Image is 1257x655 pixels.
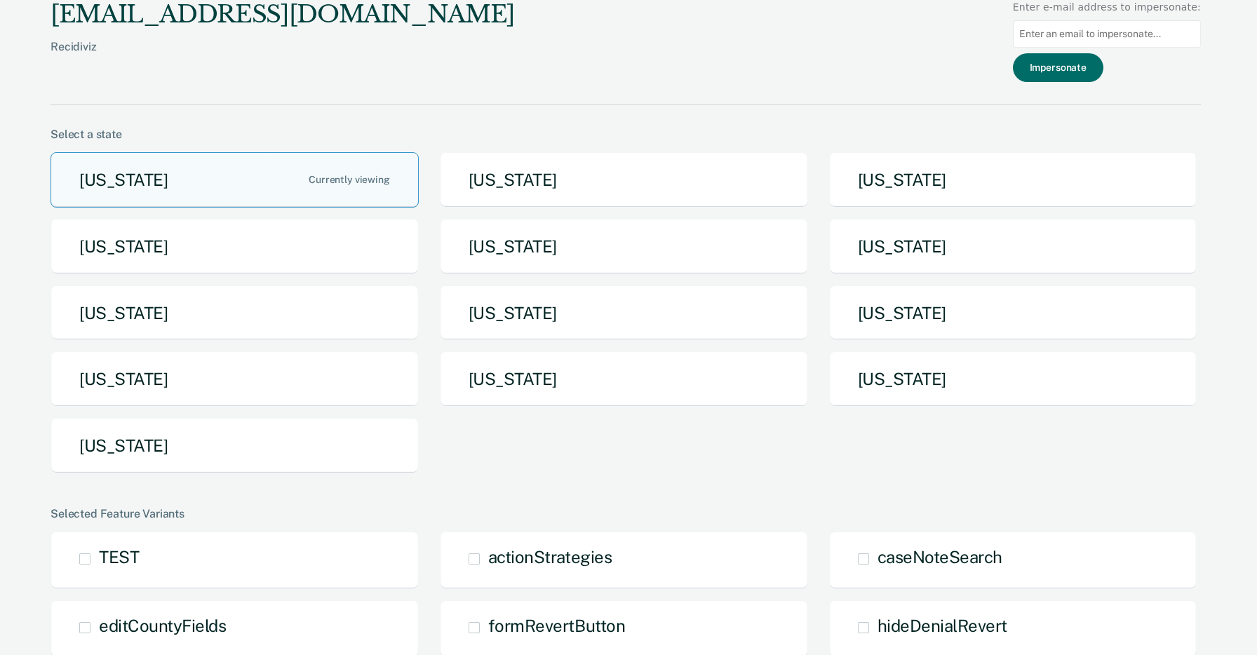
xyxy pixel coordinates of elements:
span: hideDenialRevert [878,616,1007,635]
button: [US_STATE] [829,219,1197,274]
span: formRevertButton [488,616,625,635]
button: [US_STATE] [829,152,1197,208]
button: [US_STATE] [51,219,419,274]
button: [US_STATE] [51,351,419,407]
button: [US_STATE] [51,285,419,341]
button: [US_STATE] [440,351,808,407]
button: [US_STATE] [440,219,808,274]
button: [US_STATE] [829,285,1197,341]
span: editCountyFields [99,616,226,635]
span: actionStrategies [488,547,612,567]
button: [US_STATE] [440,285,808,341]
button: [US_STATE] [51,152,419,208]
span: TEST [99,547,139,567]
div: Select a state [51,128,1201,141]
input: Enter an email to impersonate... [1013,20,1201,48]
button: Impersonate [1013,53,1103,82]
button: [US_STATE] [51,418,419,473]
span: caseNoteSearch [878,547,1002,567]
div: Selected Feature Variants [51,507,1201,520]
div: Recidiviz [51,40,515,76]
button: [US_STATE] [829,351,1197,407]
button: [US_STATE] [440,152,808,208]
